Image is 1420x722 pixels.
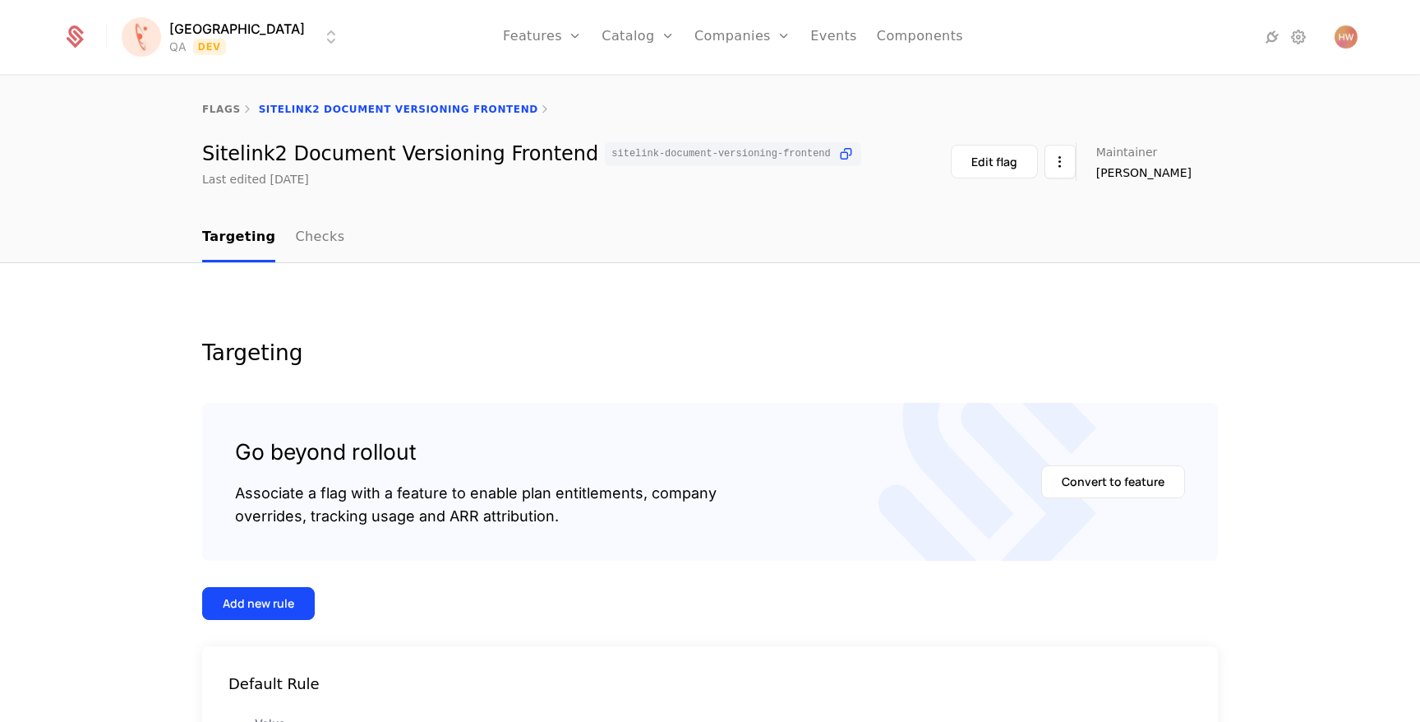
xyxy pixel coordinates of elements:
div: Sitelink2 Document Versioning Frontend [202,142,861,166]
div: Default Rule [202,673,1218,696]
button: Add new rule [202,587,315,620]
div: Edit flag [971,154,1017,170]
nav: Main [202,214,1218,262]
a: Targeting [202,214,275,262]
span: [GEOGRAPHIC_DATA] [169,19,305,39]
div: Last edited [DATE] [202,171,309,187]
a: flags [202,104,241,115]
div: QA [169,39,187,55]
img: Hank Warner [1335,25,1358,49]
img: Florence [122,17,161,57]
div: Go beyond rollout [235,436,717,469]
ul: Choose Sub Page [202,214,344,262]
button: Select action [1044,145,1076,178]
span: sitelink-document-versioning-frontend [611,149,830,159]
button: Open user button [1335,25,1358,49]
div: Associate a flag with a feature to enable plan entitlements, company overrides, tracking usage an... [235,482,717,528]
button: Edit flag [951,145,1038,178]
span: Dev [193,39,227,55]
span: [PERSON_NAME] [1096,164,1192,181]
button: Select environment [127,19,341,55]
div: Targeting [202,342,1218,363]
a: Settings [1289,27,1308,47]
span: Maintainer [1096,146,1158,158]
div: Add new rule [223,595,294,612]
a: Integrations [1262,27,1282,47]
button: Convert to feature [1041,465,1185,498]
a: Checks [295,214,344,262]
